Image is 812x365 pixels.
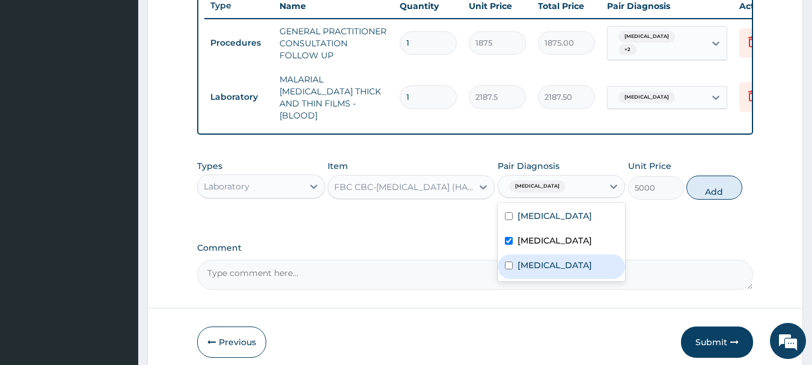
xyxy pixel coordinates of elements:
[197,327,266,358] button: Previous
[197,6,226,35] div: Minimize live chat window
[273,19,394,67] td: GENERAL PRACTITIONER CONSULTATION FOLLOW UP
[334,181,474,193] div: FBC CBC-[MEDICAL_DATA] (HAEMOGRAM) - [BLOOD]
[204,86,273,108] td: Laboratory
[328,160,348,172] label: Item
[517,259,592,271] label: [MEDICAL_DATA]
[517,235,592,247] label: [MEDICAL_DATA]
[273,67,394,127] td: MALARIAL [MEDICAL_DATA] THICK AND THIN FILMS - [BLOOD]
[197,161,222,171] label: Types
[618,44,636,56] span: + 2
[618,91,675,103] span: [MEDICAL_DATA]
[681,327,753,358] button: Submit
[22,60,49,90] img: d_794563401_company_1708531726252_794563401
[628,160,671,172] label: Unit Price
[63,67,202,83] div: Chat with us now
[509,180,566,192] span: [MEDICAL_DATA]
[197,243,754,253] label: Comment
[70,107,166,229] span: We're online!
[686,176,742,200] button: Add
[517,210,592,222] label: [MEDICAL_DATA]
[6,240,229,282] textarea: Type your message and hit 'Enter'
[204,32,273,54] td: Procedures
[498,160,560,172] label: Pair Diagnosis
[204,180,249,192] div: Laboratory
[618,31,675,43] span: [MEDICAL_DATA]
